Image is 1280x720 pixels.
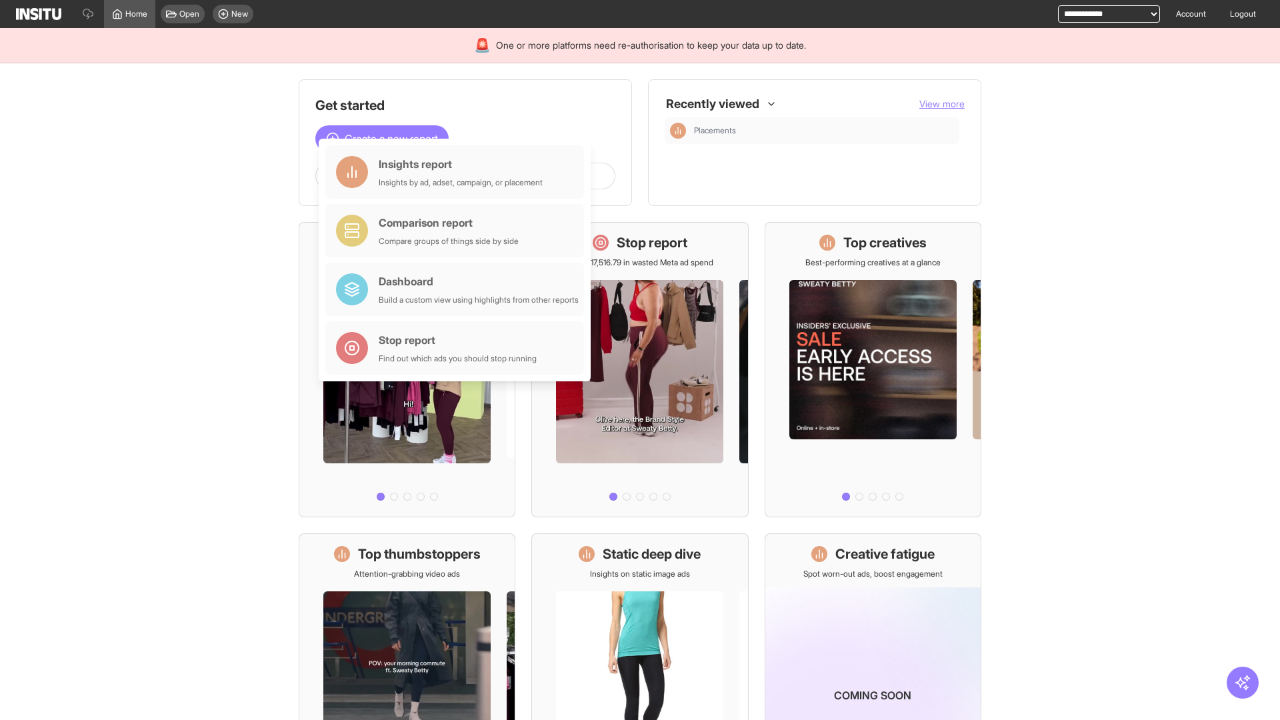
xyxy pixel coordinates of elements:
div: Comparison report [379,215,519,231]
span: View more [919,98,965,109]
h1: Stop report [617,233,687,252]
span: Create a new report [345,131,438,147]
h1: Static deep dive [603,545,701,563]
h1: Top creatives [843,233,927,252]
button: Create a new report [315,125,449,152]
span: Placements [694,125,736,136]
a: Stop reportSave £17,516.79 in wasted Meta ad spend [531,222,748,517]
a: What's live nowSee all active ads instantly [299,222,515,517]
div: Compare groups of things side by side [379,236,519,247]
p: Attention-grabbing video ads [354,569,460,579]
div: Insights [670,123,686,139]
span: New [231,9,248,19]
span: Open [179,9,199,19]
p: Save £17,516.79 in wasted Meta ad spend [567,257,713,268]
div: Build a custom view using highlights from other reports [379,295,579,305]
a: Top creativesBest-performing creatives at a glance [765,222,981,517]
div: Insights report [379,156,543,172]
div: Find out which ads you should stop running [379,353,537,364]
span: Home [125,9,147,19]
div: Insights by ad, adset, campaign, or placement [379,177,543,188]
h1: Top thumbstoppers [358,545,481,563]
p: Best-performing creatives at a glance [805,257,941,268]
div: Stop report [379,332,537,348]
span: Placements [694,125,954,136]
img: Logo [16,8,61,20]
button: View more [919,97,965,111]
div: Dashboard [379,273,579,289]
h1: Get started [315,96,615,115]
div: 🚨 [474,36,491,55]
span: One or more platforms need re-authorisation to keep your data up to date. [496,39,806,52]
p: Insights on static image ads [590,569,690,579]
